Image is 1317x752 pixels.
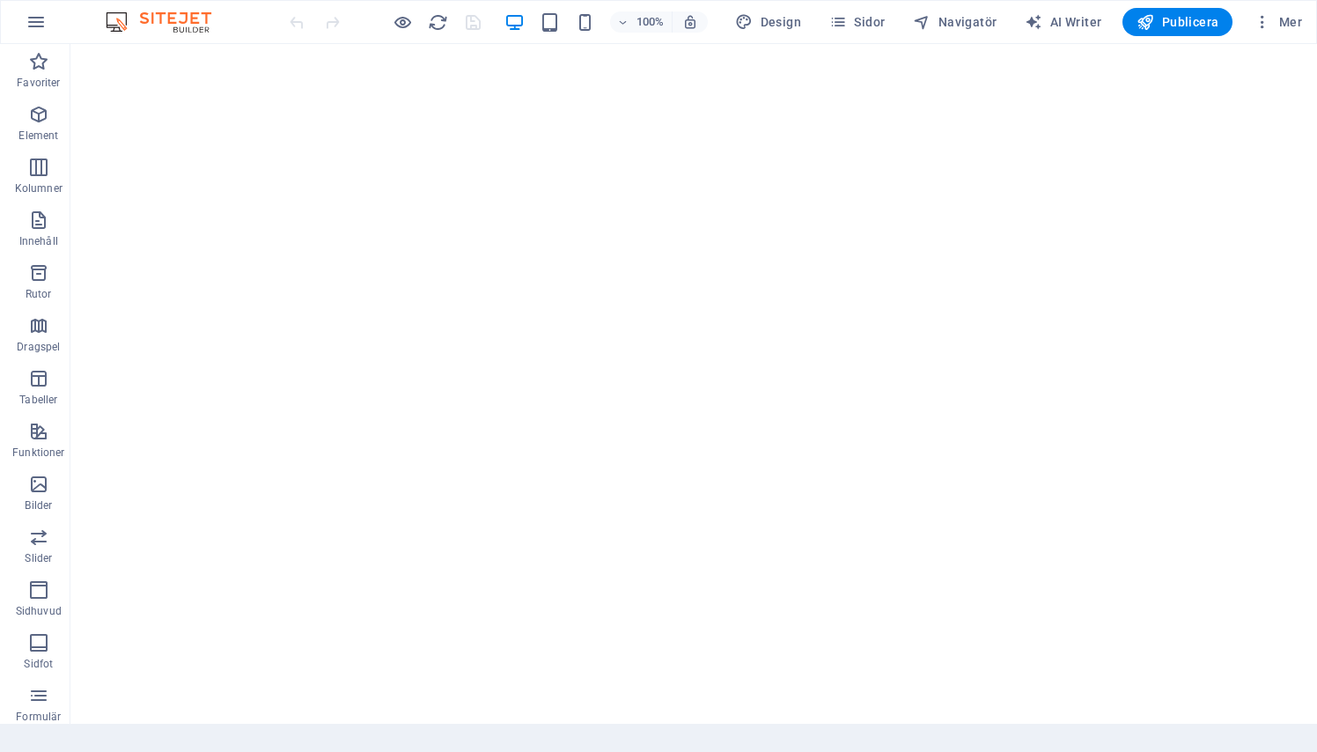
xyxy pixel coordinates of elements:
[1025,13,1101,31] span: AI Writer
[19,393,57,407] p: Tabeller
[682,14,698,30] i: Justera zoomnivån automatiskt vid storleksändring för att passa vald enhet.
[428,12,448,33] i: Uppdatera sida
[735,13,801,31] span: Design
[913,13,997,31] span: Navigatör
[906,8,1004,36] button: Navigatör
[392,11,413,33] button: Klicka här för att lämna förhandsvisningsläge och fortsätta redigera
[1254,13,1302,31] span: Mer
[822,8,892,36] button: Sidor
[1247,8,1309,36] button: Mer
[15,181,63,195] p: Kolumner
[25,551,52,565] p: Slider
[18,129,58,143] p: Element
[427,11,448,33] button: reload
[19,234,58,248] p: Innehåll
[1122,8,1232,36] button: Publicera
[1137,13,1218,31] span: Publicera
[101,11,233,33] img: Editor Logo
[610,11,673,33] button: 100%
[17,340,60,354] p: Dragspel
[24,657,53,671] p: Sidfot
[16,710,61,724] p: Formulär
[636,11,665,33] h6: 100%
[25,498,52,512] p: Bilder
[728,8,808,36] div: Design (Ctrl+Alt+Y)
[1018,8,1108,36] button: AI Writer
[728,8,808,36] button: Design
[829,13,885,31] span: Sidor
[17,76,60,90] p: Favoriter
[16,604,62,618] p: Sidhuvud
[12,446,64,460] p: Funktioner
[26,287,52,301] p: Rutor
